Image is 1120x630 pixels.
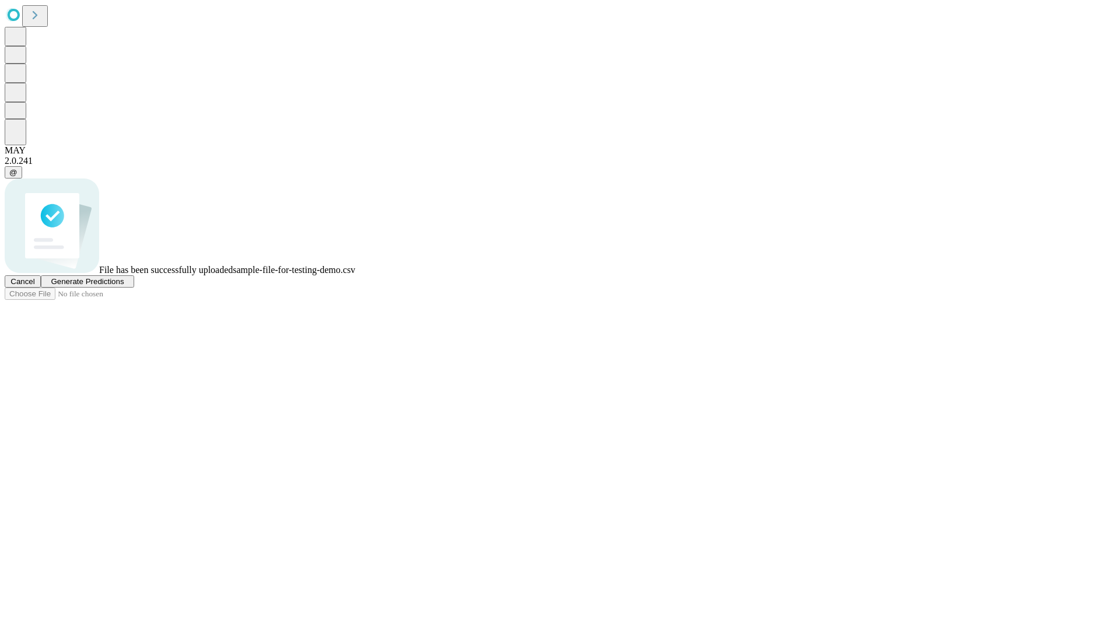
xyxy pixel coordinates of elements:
button: Generate Predictions [41,275,134,288]
span: sample-file-for-testing-demo.csv [233,265,355,275]
span: Cancel [10,277,35,286]
span: @ [9,168,17,177]
button: Cancel [5,275,41,288]
span: File has been successfully uploaded [99,265,233,275]
div: MAY [5,145,1115,156]
button: @ [5,166,22,178]
span: Generate Predictions [51,277,124,286]
div: 2.0.241 [5,156,1115,166]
